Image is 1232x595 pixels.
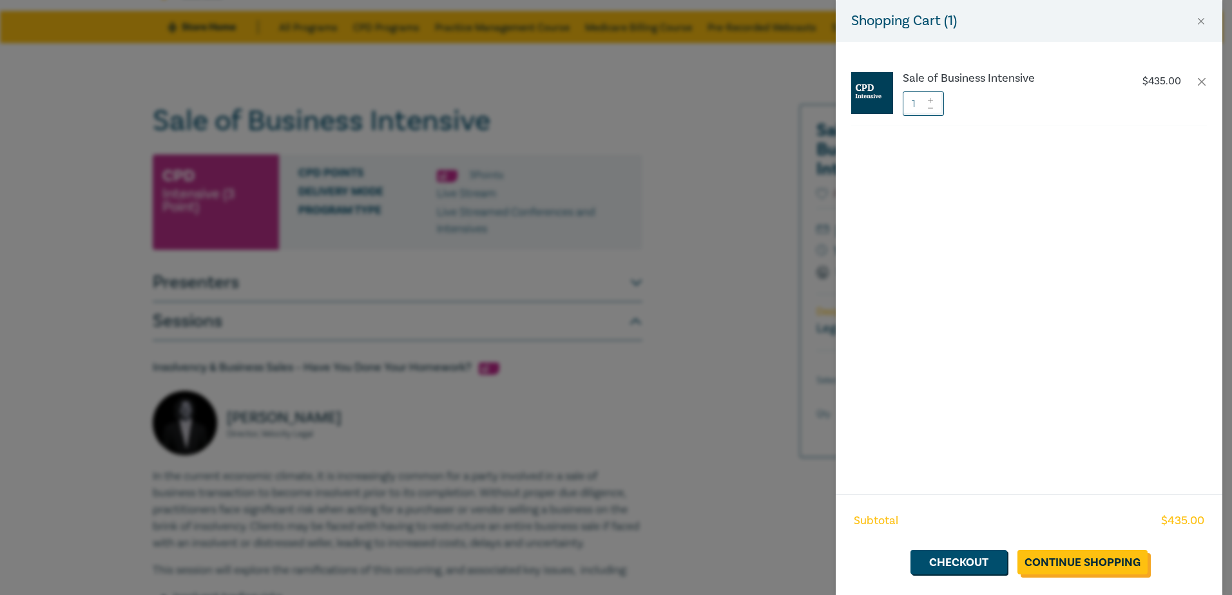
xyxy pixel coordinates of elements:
a: Checkout [910,550,1007,574]
p: $ 435.00 [1142,75,1181,88]
a: Continue Shopping [1017,550,1148,574]
button: Close [1195,15,1207,27]
h5: Shopping Cart ( 1 ) [851,10,957,32]
img: CPD%20Intensive.jpg [851,72,893,114]
span: Subtotal [854,513,898,529]
span: $ 435.00 [1161,513,1204,529]
input: 1 [903,91,944,116]
a: Sale of Business Intensive [903,72,1117,85]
